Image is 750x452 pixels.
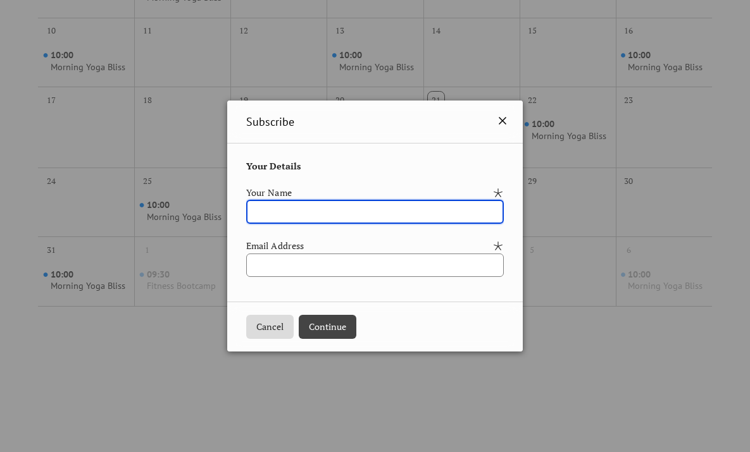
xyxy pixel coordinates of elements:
button: Continue [299,315,356,339]
div: Your Name [246,186,490,200]
div: Email Address [246,239,490,253]
span: Subscribe [246,113,294,130]
span: Your Details [246,159,301,173]
button: Cancel [246,315,294,339]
